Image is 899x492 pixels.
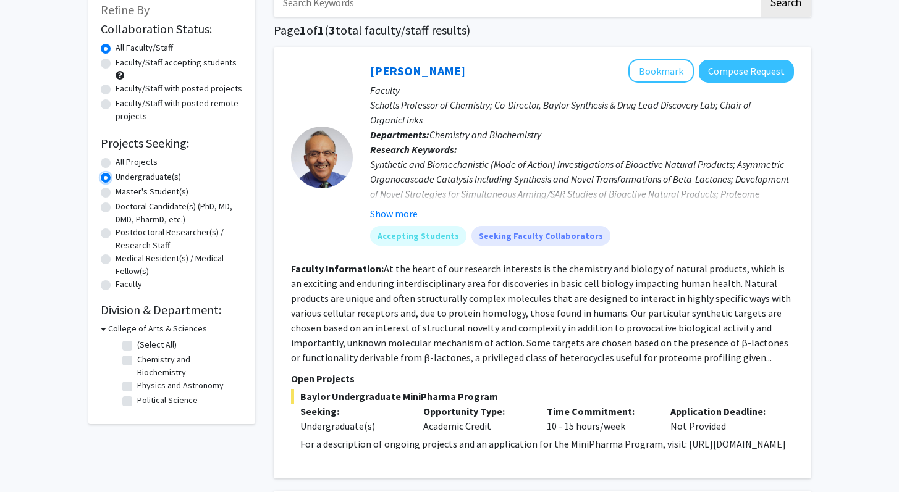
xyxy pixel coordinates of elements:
[300,404,405,419] p: Seeking:
[300,22,306,38] span: 1
[116,56,237,69] label: Faculty/Staff accepting students
[116,170,181,183] label: Undergraduate(s)
[291,371,794,386] p: Open Projects
[661,404,785,433] div: Not Provided
[370,143,457,156] b: Research Keywords:
[116,278,142,291] label: Faculty
[137,394,198,407] label: Political Science
[699,60,794,83] button: Compose Request to Daniel Romo
[547,404,652,419] p: Time Commitment:
[370,226,466,246] mat-chip: Accepting Students
[101,136,243,151] h2: Projects Seeking:
[471,226,610,246] mat-chip: Seeking Faculty Collaborators
[370,157,794,216] div: Synthetic and Biomechanistic (Mode of Action) Investigations of Bioactive Natural Products; Asymm...
[628,59,694,83] button: Add Daniel Romo to Bookmarks
[137,338,177,351] label: (Select All)
[370,128,429,141] b: Departments:
[538,404,661,433] div: 10 - 15 hours/week
[329,22,336,38] span: 3
[318,22,324,38] span: 1
[9,436,53,483] iframe: Chat
[291,262,791,364] fg-read-more: At the heart of our research interests is the chemistry and biology of natural products, which is...
[101,302,243,317] h2: Division & Department:
[300,419,405,433] div: Undergraduate(s)
[370,98,794,127] p: Schotts Professor of Chemistry; Co-Director, Baylor Synthesis & Drug Lead Discovery Lab; Chair of...
[370,63,465,78] a: [PERSON_NAME]
[414,404,538,433] div: Academic Credit
[370,83,794,98] p: Faculty
[116,41,173,54] label: All Faculty/Staff
[370,206,418,221] button: Show more
[116,226,243,252] label: Postdoctoral Researcher(s) / Research Staff
[116,200,243,226] label: Doctoral Candidate(s) (PhD, MD, DMD, PharmD, etc.)
[291,389,794,404] span: Baylor Undergraduate MiniPharma Program
[429,128,541,141] span: Chemistry and Biochemistry
[116,185,188,198] label: Master's Student(s)
[116,82,242,95] label: Faculty/Staff with posted projects
[116,252,243,278] label: Medical Resident(s) / Medical Fellow(s)
[291,262,384,275] b: Faculty Information:
[423,404,528,419] p: Opportunity Type:
[116,97,243,123] label: Faculty/Staff with posted remote projects
[101,2,150,17] span: Refine By
[137,379,224,392] label: Physics and Astronomy
[274,23,811,38] h1: Page of ( total faculty/staff results)
[137,353,240,379] label: Chemistry and Biochemistry
[670,404,775,419] p: Application Deadline:
[101,22,243,36] h2: Collaboration Status:
[300,436,794,451] p: For a description of ongoing projects and an application for the MiniPharma Program, visit: [URL]...
[116,156,158,169] label: All Projects
[108,322,207,335] h3: College of Arts & Sciences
